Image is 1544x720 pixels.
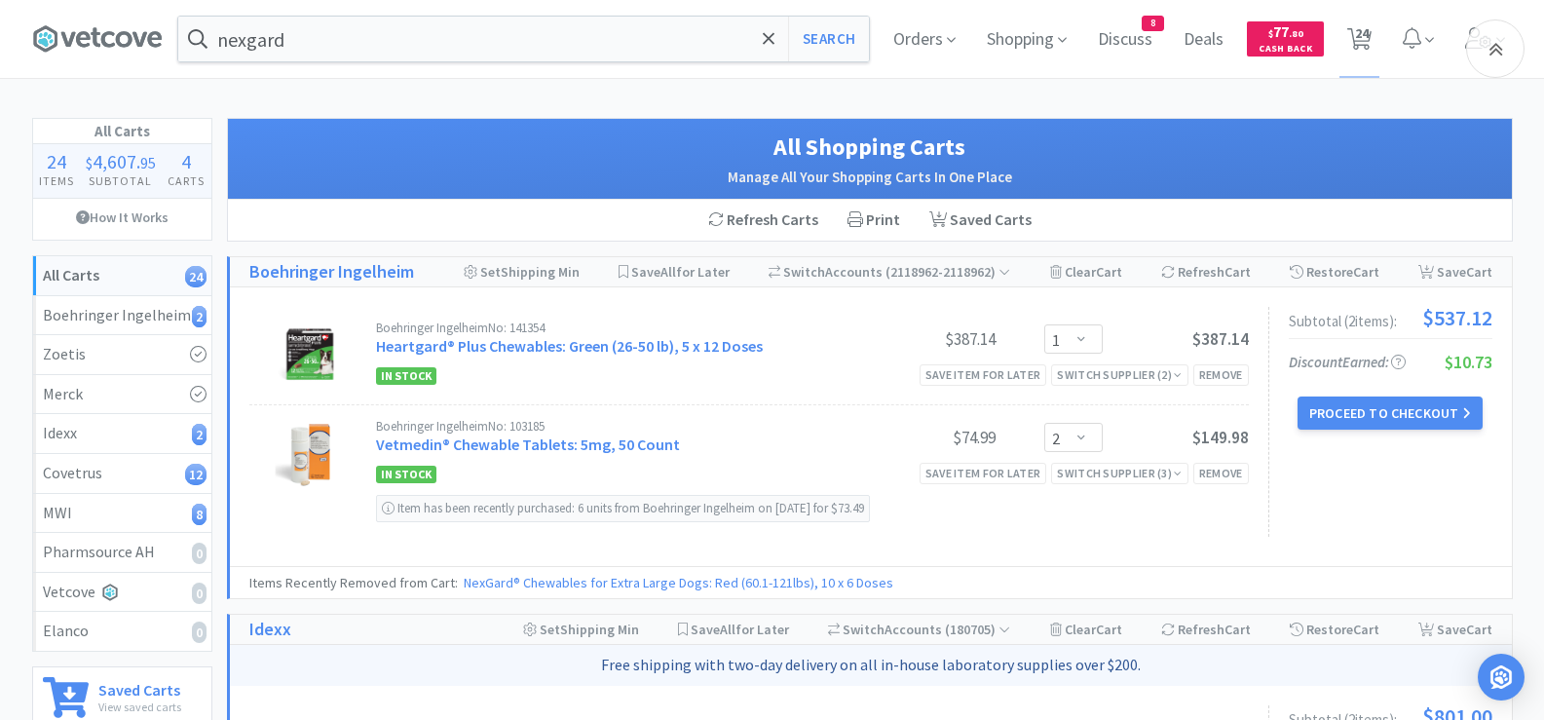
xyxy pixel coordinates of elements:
[1298,397,1483,430] button: Proceed to Checkout
[480,263,501,281] span: Set
[1096,621,1122,638] span: Cart
[1224,263,1251,281] span: Cart
[43,540,202,565] div: Pharmsource AH
[192,306,207,327] i: 2
[178,17,869,61] input: Search by item, sku, manufacturer, ingredient, size...
[43,619,202,644] div: Elanco
[1289,27,1303,40] span: . 80
[230,566,1512,598] div: Items Recently Removed from Cart:
[828,615,1011,644] div: Accounts
[376,367,436,385] span: In Stock
[192,622,207,643] i: 0
[1057,365,1182,384] div: Switch Supplier ( 2 )
[1478,654,1525,701] div: Open Intercom Messenger
[47,149,66,173] span: 24
[1247,13,1324,65] a: $77.80Cash Back
[249,258,414,286] a: Boehringer Ingelheim
[33,533,211,573] a: Pharmsource AH0
[1161,615,1251,644] div: Refresh
[185,266,207,287] i: 24
[33,375,211,415] a: Merck
[1290,615,1379,644] div: Restore
[1466,621,1492,638] span: Cart
[1289,353,1406,371] span: Discount Earned:
[1193,364,1249,385] div: Remove
[162,171,210,190] h4: Carts
[1193,463,1249,483] div: Remove
[1176,31,1231,49] a: Deals
[694,200,833,241] div: Refresh Carts
[33,494,211,534] a: MWI8
[33,335,211,375] a: Zoetis
[1418,257,1492,286] div: Save
[660,263,676,281] span: All
[238,653,1504,678] p: Free shipping with two-day delivery on all in-house laboratory supplies over $200.
[185,464,207,485] i: 12
[1050,257,1122,286] div: Clear
[1466,263,1492,281] span: Cart
[1090,31,1160,49] a: Discuss8
[1259,44,1312,57] span: Cash Back
[783,263,825,281] span: Switch
[86,153,93,172] span: $
[376,495,870,522] div: Item has been recently purchased: 6 units from Boehringer Ingelheim on [DATE] for $73.49
[1418,615,1492,644] div: Save
[540,621,560,638] span: Set
[33,454,211,494] a: Covetrus12
[849,327,996,351] div: $387.14
[376,466,436,483] span: In Stock
[33,612,211,651] a: Elanco0
[1339,33,1379,51] a: 24
[33,256,211,296] a: All Carts24
[920,364,1047,385] div: Save item for later
[43,382,202,407] div: Merck
[192,543,207,564] i: 0
[788,17,869,61] button: Search
[523,615,639,644] div: Shipping Min
[464,257,580,286] div: Shipping Min
[1192,427,1249,448] span: $149.98
[376,435,680,454] a: Vetmedin® Chewable Tablets: 5mg, 50 Count
[376,420,849,433] div: Boehringer Ingelheim No: 103185
[33,414,211,454] a: Idexx2
[1050,615,1122,644] div: Clear
[43,501,202,526] div: MWI
[33,171,80,190] h4: Items
[43,342,202,367] div: Zoetis
[691,621,789,638] span: Save for Later
[249,616,291,644] a: Idexx
[140,153,156,172] span: 95
[98,677,181,698] h6: Saved Carts
[98,698,181,716] p: View saved carts
[1290,257,1379,286] div: Restore
[192,504,207,525] i: 8
[376,336,763,356] a: Heartgard® Plus Chewables: Green (26-50 lb), 5 x 12 Doses
[720,621,735,638] span: All
[247,166,1492,189] h2: Manage All Your Shopping Carts In One Place
[920,463,1047,483] div: Save item for later
[43,265,99,284] strong: All Carts
[93,149,136,173] span: 4,607
[80,171,162,190] h4: Subtotal
[1422,307,1492,328] span: $537.12
[1224,621,1251,638] span: Cart
[267,322,353,390] img: 3486000881e4444e8cfbf96f61c98b94_487057.png
[267,420,353,488] img: 826c8c8bf6a7470bb242eeea439eb588_352929.png
[43,303,202,328] div: Boehringer Ingelheim
[192,424,207,445] i: 2
[1445,351,1492,373] span: $10.73
[1353,263,1379,281] span: Cart
[80,152,162,171] div: .
[33,573,211,613] a: Vetcove0
[1268,22,1303,41] span: 77
[1161,257,1251,286] div: Refresh
[376,322,849,334] div: Boehringer Ingelheim No: 141354
[1192,328,1249,350] span: $387.14
[33,296,211,336] a: Boehringer Ingelheim2
[1096,263,1122,281] span: Cart
[631,263,730,281] span: Save for Later
[181,149,191,173] span: 4
[1057,464,1182,482] div: Switch Supplier ( 3 )
[833,200,915,241] div: Print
